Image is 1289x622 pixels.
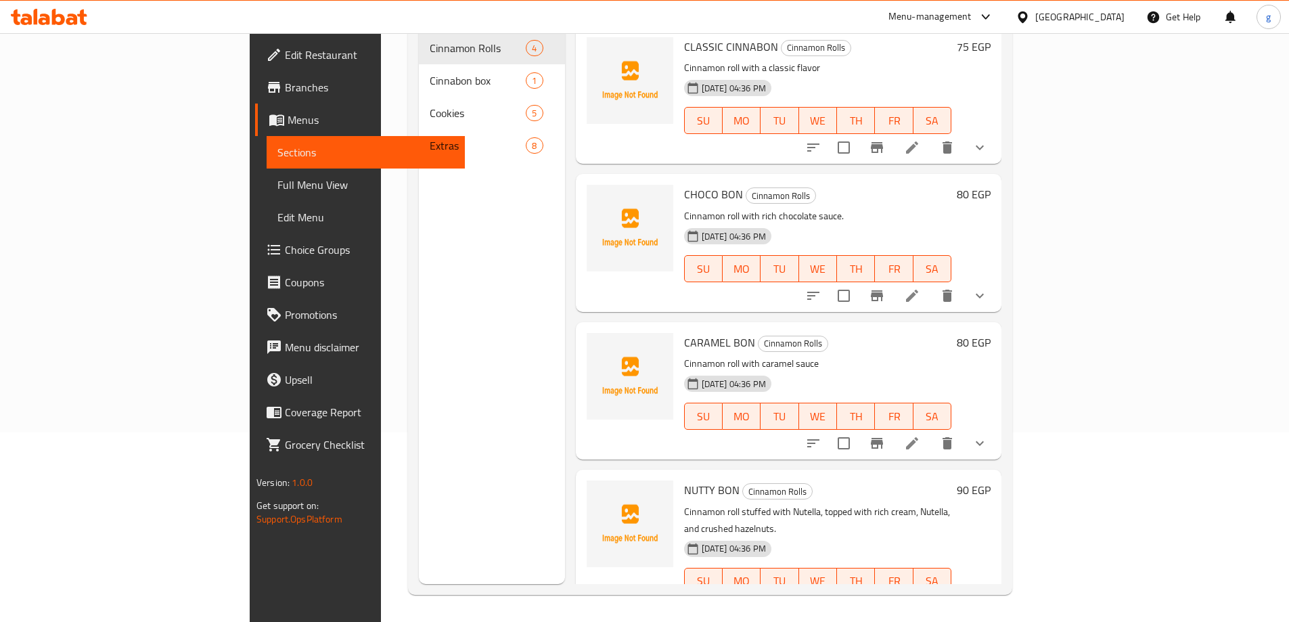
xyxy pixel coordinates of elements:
[419,26,564,167] nav: Menu sections
[880,571,907,591] span: FR
[830,429,858,458] span: Select to update
[837,107,875,134] button: TH
[861,131,893,164] button: Branch-specific-item
[430,105,526,121] span: Cookies
[919,111,946,131] span: SA
[723,568,761,595] button: MO
[255,234,465,266] a: Choice Groups
[526,42,542,55] span: 4
[285,339,454,355] span: Menu disclaimer
[957,481,991,499] h6: 90 EGP
[587,333,673,420] img: CARAMEL BON
[285,404,454,420] span: Coverage Report
[430,72,526,89] span: Cinnabon box
[684,403,723,430] button: SU
[728,407,755,426] span: MO
[587,37,673,124] img: CLASSIC CINNABON
[255,266,465,298] a: Coupons
[684,480,740,500] span: NUTTY BON
[875,255,913,282] button: FR
[875,107,913,134] button: FR
[761,403,798,430] button: TU
[913,107,951,134] button: SA
[684,184,743,204] span: CHOCO BON
[285,47,454,63] span: Edit Restaurant
[419,64,564,97] div: Cinnabon box1
[285,242,454,258] span: Choice Groups
[690,571,717,591] span: SU
[957,333,991,352] h6: 80 EGP
[797,131,830,164] button: sort-choices
[255,428,465,461] a: Grocery Checklist
[919,571,946,591] span: SA
[587,481,673,567] img: NUTTY BON
[285,274,454,290] span: Coupons
[972,435,988,451] svg: Show Choices
[285,437,454,453] span: Grocery Checklist
[742,483,813,499] div: Cinnamon Rolls
[690,407,717,426] span: SU
[888,9,972,25] div: Menu-management
[746,187,816,204] div: Cinnamon Rolls
[526,40,543,56] div: items
[277,177,454,193] span: Full Menu View
[931,280,964,312] button: delete
[587,185,673,271] img: CHOCO BON
[684,355,951,372] p: Cinnamon roll with caramel sauce
[964,427,996,460] button: show more
[277,209,454,225] span: Edit Menu
[758,336,828,352] div: Cinnamon Rolls
[837,255,875,282] button: TH
[861,427,893,460] button: Branch-specific-item
[830,133,858,162] span: Select to update
[964,131,996,164] button: show more
[255,298,465,331] a: Promotions
[782,40,851,55] span: Cinnamon Rolls
[919,259,946,279] span: SA
[761,568,798,595] button: TU
[972,288,988,304] svg: Show Choices
[880,259,907,279] span: FR
[723,107,761,134] button: MO
[766,111,793,131] span: TU
[805,571,832,591] span: WE
[875,403,913,430] button: FR
[766,407,793,426] span: TU
[799,107,837,134] button: WE
[904,435,920,451] a: Edit menu item
[913,568,951,595] button: SA
[797,280,830,312] button: sort-choices
[696,82,771,95] span: [DATE] 04:36 PM
[690,259,717,279] span: SU
[842,407,869,426] span: TH
[797,427,830,460] button: sort-choices
[746,188,815,204] span: Cinnamon Rolls
[830,282,858,310] span: Select to update
[964,280,996,312] button: show more
[799,255,837,282] button: WE
[255,104,465,136] a: Menus
[288,112,454,128] span: Menus
[684,568,723,595] button: SU
[766,571,793,591] span: TU
[285,307,454,323] span: Promotions
[526,74,542,87] span: 1
[255,71,465,104] a: Branches
[684,255,723,282] button: SU
[743,484,812,499] span: Cinnamon Rolls
[690,111,717,131] span: SU
[696,230,771,243] span: [DATE] 04:36 PM
[805,259,832,279] span: WE
[526,139,542,152] span: 8
[723,255,761,282] button: MO
[1035,9,1125,24] div: [GEOGRAPHIC_DATA]
[761,107,798,134] button: TU
[931,427,964,460] button: delete
[880,407,907,426] span: FR
[419,97,564,129] div: Cookies5
[913,255,951,282] button: SA
[904,288,920,304] a: Edit menu item
[837,568,875,595] button: TH
[957,37,991,56] h6: 75 EGP
[913,403,951,430] button: SA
